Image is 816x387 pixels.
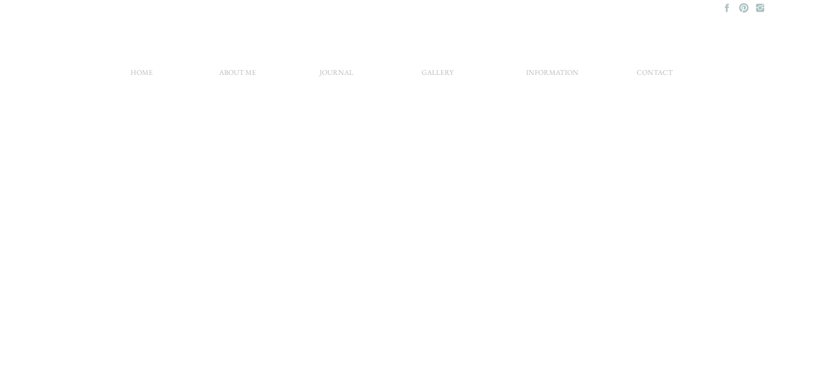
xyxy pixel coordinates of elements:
a: information [523,66,582,85]
a: about me [208,66,268,85]
a: JOURNAL [307,66,366,85]
a: Gallery [408,66,467,85]
a: Home [112,66,172,85]
a: Contact [625,66,684,85]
